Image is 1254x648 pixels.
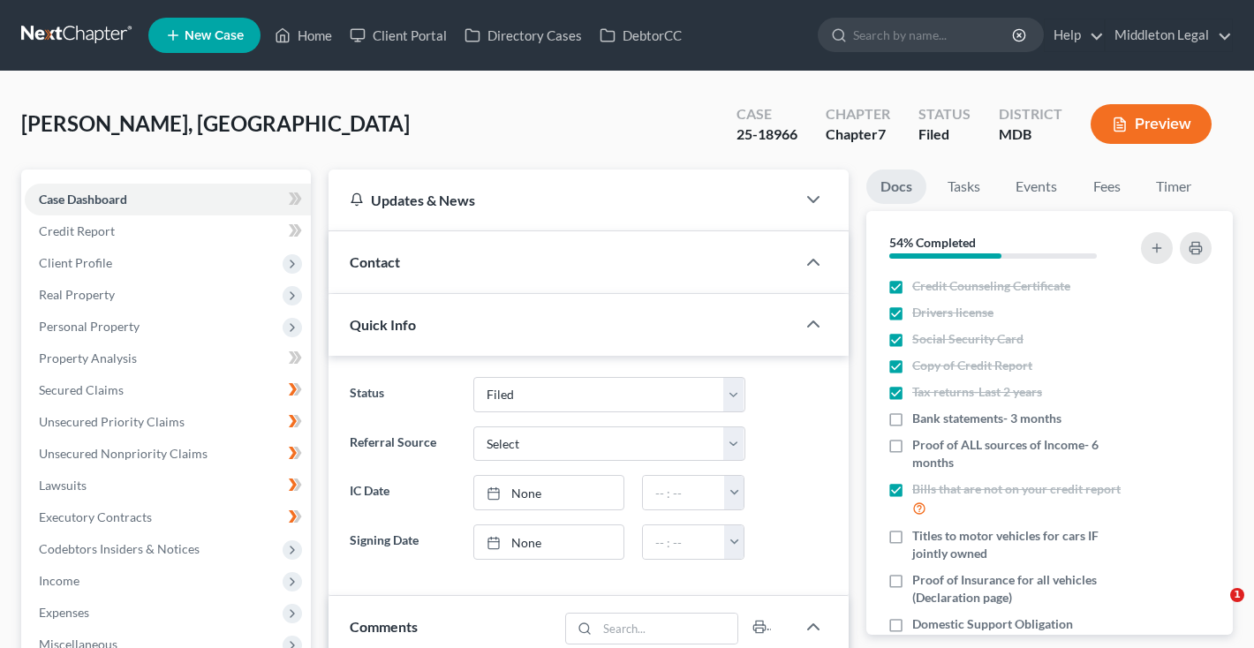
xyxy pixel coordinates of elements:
button: Preview [1091,104,1212,144]
span: 1 [1230,588,1244,602]
span: Real Property [39,287,115,302]
input: -- : -- [643,476,725,509]
label: Signing Date [341,524,465,560]
span: Client Profile [39,255,112,270]
span: Proof of Insurance for all vehicles (Declaration page) [912,571,1126,607]
span: Unsecured Priority Claims [39,414,185,429]
a: Case Dashboard [25,184,311,215]
span: Proof of ALL sources of Income- 6 months [912,436,1126,471]
a: Executory Contracts [25,501,311,533]
a: Events [1001,170,1071,204]
a: Docs [866,170,926,204]
span: Quick Info [350,316,416,333]
span: Lawsuits [39,478,87,493]
div: District [999,104,1062,124]
a: Unsecured Nonpriority Claims [25,438,311,470]
span: Titles to motor vehicles for cars IF jointly owned [912,527,1126,562]
input: -- : -- [643,525,725,559]
a: Home [266,19,341,51]
a: Tasks [933,170,994,204]
span: Expenses [39,605,89,620]
span: Income [39,573,79,588]
span: Credit Report [39,223,115,238]
span: Executory Contracts [39,509,152,524]
a: Property Analysis [25,343,311,374]
span: Copy of Credit Report [912,357,1032,374]
span: Tax returns-Last 2 years [912,383,1042,401]
span: Social Security Card [912,330,1024,348]
span: Bank statements- 3 months [912,410,1061,427]
span: Comments [350,618,418,635]
a: Unsecured Priority Claims [25,406,311,438]
iframe: Intercom live chat [1194,588,1236,630]
div: Case [737,104,797,124]
div: Chapter [826,104,890,124]
a: Credit Report [25,215,311,247]
label: Status [341,377,465,412]
div: Chapter [826,124,890,145]
label: IC Date [341,475,465,510]
a: Client Portal [341,19,456,51]
span: Codebtors Insiders & Notices [39,541,200,556]
div: Updates & News [350,191,774,209]
a: Middleton Legal [1106,19,1232,51]
a: Fees [1078,170,1135,204]
span: Bills that are not on your credit report [912,480,1121,498]
a: None [474,525,623,559]
span: 7 [878,125,886,142]
a: Help [1045,19,1104,51]
strong: 54% Completed [889,235,976,250]
label: Referral Source [341,426,465,462]
a: Directory Cases [456,19,591,51]
a: Timer [1142,170,1205,204]
input: Search... [598,614,738,644]
span: Personal Property [39,319,140,334]
span: Property Analysis [39,350,137,365]
span: Credit Counseling Certificate [912,277,1070,295]
div: MDB [999,124,1062,145]
span: [PERSON_NAME], [GEOGRAPHIC_DATA] [21,110,410,136]
span: Contact [350,253,400,270]
span: New Case [185,29,244,42]
div: 25-18966 [737,124,797,145]
div: Status [918,104,971,124]
span: Secured Claims [39,382,124,397]
a: Lawsuits [25,470,311,501]
span: Case Dashboard [39,192,127,207]
a: Secured Claims [25,374,311,406]
a: DebtorCC [591,19,691,51]
input: Search by name... [853,19,1015,51]
a: None [474,476,623,509]
div: Filed [918,124,971,145]
span: Unsecured Nonpriority Claims [39,446,208,461]
span: Drivers license [912,304,993,321]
